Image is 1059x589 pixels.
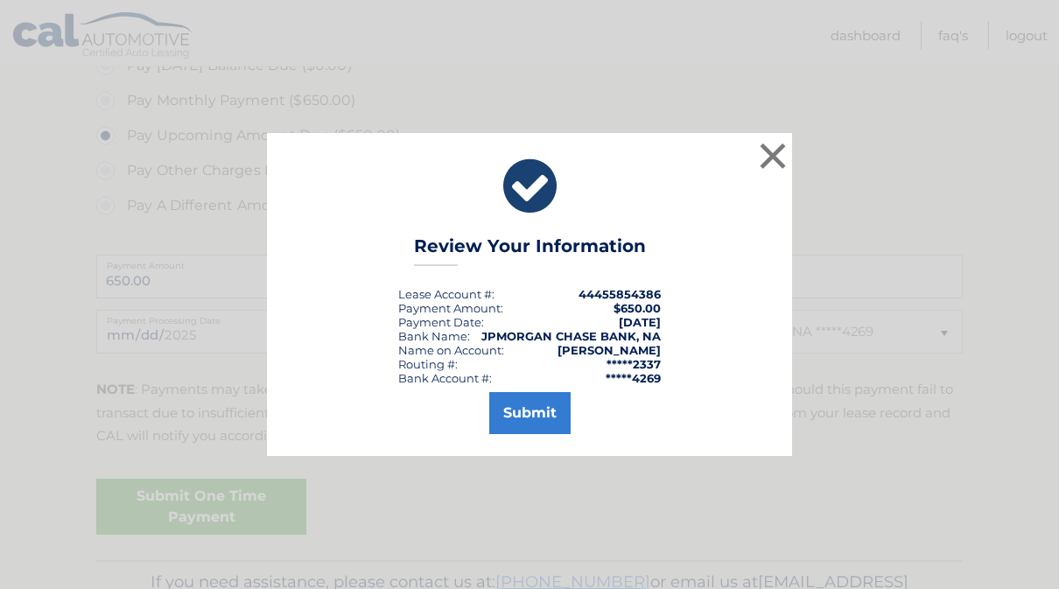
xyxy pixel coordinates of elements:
[398,315,481,329] span: Payment Date
[398,343,504,357] div: Name on Account:
[398,287,494,301] div: Lease Account #:
[579,287,661,301] strong: 44455854386
[481,329,661,343] strong: JPMORGAN CHASE BANK, NA
[398,357,458,371] div: Routing #:
[414,235,646,266] h3: Review Your Information
[619,315,661,329] span: [DATE]
[398,301,503,315] div: Payment Amount:
[398,329,470,343] div: Bank Name:
[614,301,661,315] span: $650.00
[755,138,790,173] button: ×
[558,343,661,357] strong: [PERSON_NAME]
[398,315,484,329] div: :
[489,392,571,434] button: Submit
[398,371,492,385] div: Bank Account #:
